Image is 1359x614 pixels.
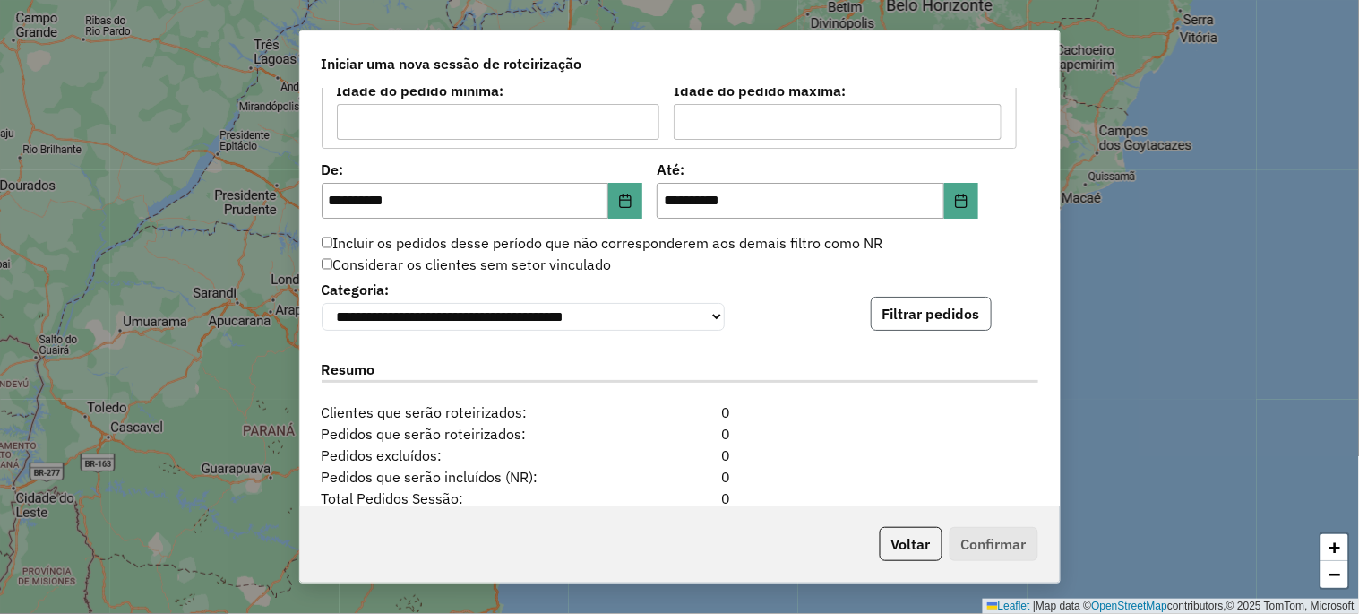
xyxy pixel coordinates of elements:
[608,183,642,219] button: Choose Date
[322,53,582,74] span: Iniciar uma nova sessão de roteirização
[657,159,978,180] label: Até:
[322,237,333,248] input: Incluir os pedidos desse período que não corresponderem aos demais filtro como NR
[987,600,1030,612] a: Leaflet
[674,80,1002,101] label: Idade do pedido máxima:
[322,254,612,275] label: Considerar os clientes sem setor vinculado
[618,466,741,488] div: 0
[1033,600,1036,612] span: |
[1329,536,1341,558] span: +
[322,258,333,270] input: Considerar os clientes sem setor vinculado
[880,527,942,561] button: Voltar
[1092,600,1168,612] a: OpenStreetMap
[618,402,741,423] div: 0
[322,359,1038,383] label: Resumo
[1321,534,1348,561] a: Zoom in
[1329,563,1341,585] span: −
[944,183,978,219] button: Choose Date
[322,232,883,254] label: Incluir os pedidos desse período que não corresponderem aos demais filtro como NR
[311,402,618,423] span: Clientes que serão roteirizados:
[618,445,741,466] div: 0
[322,279,725,300] label: Categoria:
[311,466,618,488] span: Pedidos que serão incluídos (NR):
[337,80,660,101] label: Idade do pedido mínima:
[618,488,741,509] div: 0
[983,599,1359,614] div: Map data © contributors,© 2025 TomTom, Microsoft
[311,445,618,466] span: Pedidos excluídos:
[618,423,741,445] div: 0
[871,297,992,331] button: Filtrar pedidos
[1321,561,1348,588] a: Zoom out
[322,159,643,180] label: De:
[311,488,618,509] span: Total Pedidos Sessão:
[311,423,618,445] span: Pedidos que serão roteirizados:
